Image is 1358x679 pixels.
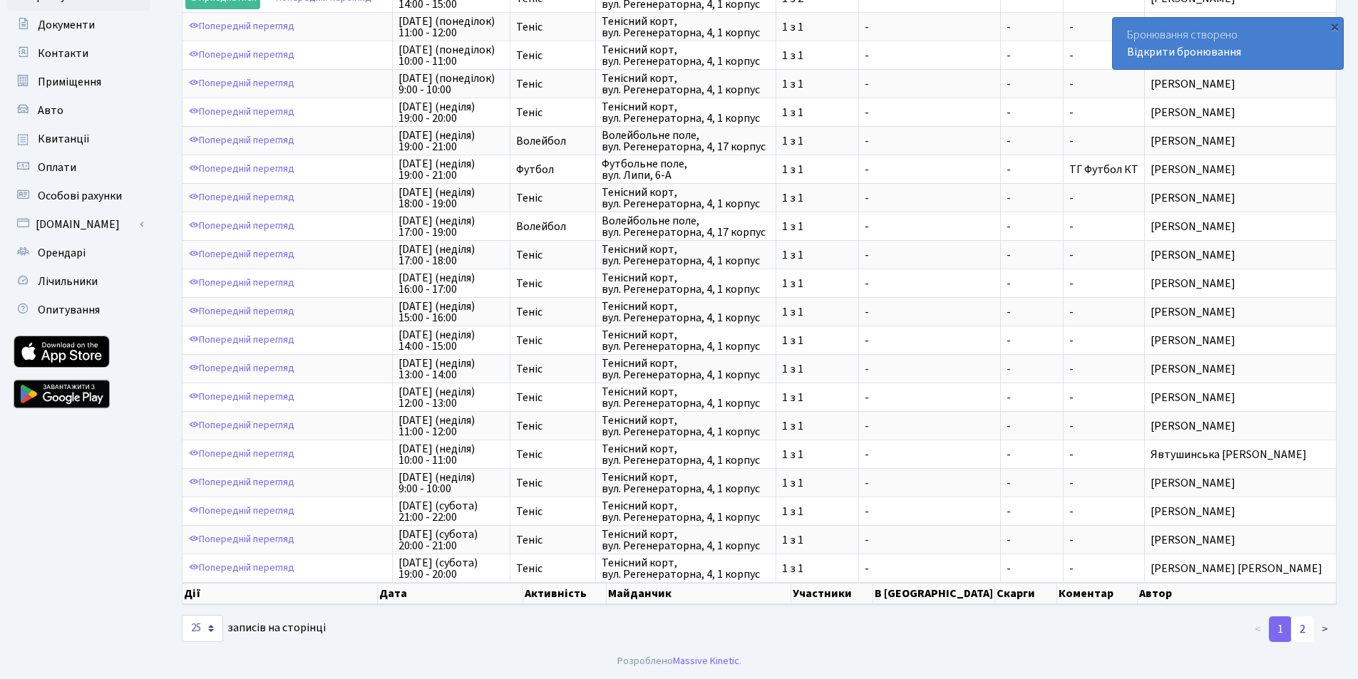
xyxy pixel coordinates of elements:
[1069,561,1074,576] span: -
[782,50,853,61] span: 1 з 1
[1113,18,1343,69] div: Бронювання створено
[516,534,590,546] span: Теніс
[865,335,994,346] span: -
[782,449,853,460] span: 1 з 1
[1127,44,1241,60] a: Відкрити бронювання
[865,221,994,232] span: -
[782,392,853,403] span: 1 з 1
[782,306,853,318] span: 1 з 1
[782,534,853,546] span: 1 з 1
[398,443,504,466] span: [DATE] (неділя) 10:00 - 11:00
[7,182,150,210] a: Особові рахунки
[185,472,298,494] a: Попередній перегляд
[38,245,86,261] span: Орендарі
[865,306,994,318] span: -
[782,477,853,489] span: 1 з 1
[185,187,298,209] a: Попередній перегляд
[185,329,298,351] a: Попередній перегляд
[185,101,298,123] a: Попередній перегляд
[38,74,101,90] span: Приміщення
[185,443,298,465] a: Попередній перегляд
[185,44,298,66] a: Попередній перегляд
[7,267,150,296] a: Лічильники
[516,563,590,574] span: Теніс
[602,529,769,551] span: Тенісний корт, вул. Регенераторна, 4, 1 корпус
[1007,563,1057,574] span: -
[38,274,98,289] span: Лічильники
[1007,21,1057,33] span: -
[7,39,150,68] a: Контакти
[516,420,590,432] span: Теніс
[865,249,994,261] span: -
[398,272,504,295] span: [DATE] (неділя) 16:00 - 17:00
[516,221,590,232] span: Волейбол
[1327,19,1342,33] div: ×
[1007,164,1057,175] span: -
[1069,105,1074,120] span: -
[873,583,995,604] th: В [GEOGRAPHIC_DATA]
[865,563,994,574] span: -
[516,335,590,346] span: Теніс
[673,653,739,668] a: Massive Kinetic
[398,557,504,580] span: [DATE] (субота) 19:00 - 20:00
[1291,616,1314,642] a: 2
[398,244,504,266] span: [DATE] (неділя) 17:00 - 18:00
[398,215,504,238] span: [DATE] (неділя) 17:00 - 19:00
[1069,333,1074,348] span: -
[602,557,769,580] span: Тенісний корт, вул. Регенераторна, 4, 1 корпус
[865,107,994,118] span: -
[865,506,994,517] span: -
[7,239,150,267] a: Орендарі
[1151,506,1330,517] span: [PERSON_NAME]
[602,272,769,295] span: Тенісний корт, вул. Регенераторна, 4, 1 корпус
[398,101,504,124] span: [DATE] (неділя) 19:00 - 20:00
[1151,563,1330,574] span: [PERSON_NAME] [PERSON_NAME]
[602,215,769,238] span: Волейбольне поле, вул. Регенераторна, 4, 17 корпус
[38,17,95,33] span: Документи
[398,187,504,209] span: [DATE] (неділя) 18:00 - 19:00
[398,386,504,409] span: [DATE] (неділя) 12:00 - 13:00
[782,506,853,517] span: 1 з 1
[38,46,88,61] span: Контакти
[602,101,769,124] span: Тенісний корт, вул. Регенераторна, 4, 1 корпус
[185,386,298,408] a: Попередній перегляд
[602,386,769,409] span: Тенісний корт, вул. Регенераторна, 4, 1 корпус
[1069,133,1074,149] span: -
[7,96,150,125] a: Авто
[1069,390,1074,405] span: -
[782,78,853,90] span: 1 з 1
[516,477,590,489] span: Теніс
[865,449,994,460] span: -
[1151,221,1330,232] span: [PERSON_NAME]
[865,21,994,33] span: -
[185,73,298,95] a: Попередній перегляд
[602,187,769,209] span: Тенісний корт, вул. Регенераторна, 4, 1 корпус
[1069,418,1074,434] span: -
[7,296,150,324] a: Опитування
[398,329,504,352] span: [DATE] (неділя) 14:00 - 15:00
[182,583,378,604] th: Дії
[7,125,150,153] a: Квитанції
[1069,247,1074,263] span: -
[602,44,769,67] span: Тенісний корт, вул. Регенераторна, 4, 1 корпус
[782,164,853,175] span: 1 з 1
[865,78,994,90] span: -
[1007,534,1057,546] span: -
[398,358,504,380] span: [DATE] (неділя) 13:00 - 14:00
[782,107,853,118] span: 1 з 1
[782,420,853,432] span: 1 з 1
[1007,477,1057,489] span: -
[602,16,769,38] span: Тенісний корт, вул. Регенераторна, 4, 1 корпус
[1151,420,1330,432] span: [PERSON_NAME]
[602,500,769,523] span: Тенісний корт, вул. Регенераторна, 4, 1 корпус
[782,135,853,147] span: 1 з 1
[1151,107,1330,118] span: [PERSON_NAME]
[1151,164,1330,175] span: [PERSON_NAME]
[516,363,590,375] span: Теніс
[1007,335,1057,346] span: -
[182,615,326,642] label: записів на сторінці
[1069,48,1074,63] span: -
[185,16,298,38] a: Попередній перегляд
[398,130,504,152] span: [DATE] (неділя) 19:00 - 21:00
[185,415,298,437] a: Попередній перегляд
